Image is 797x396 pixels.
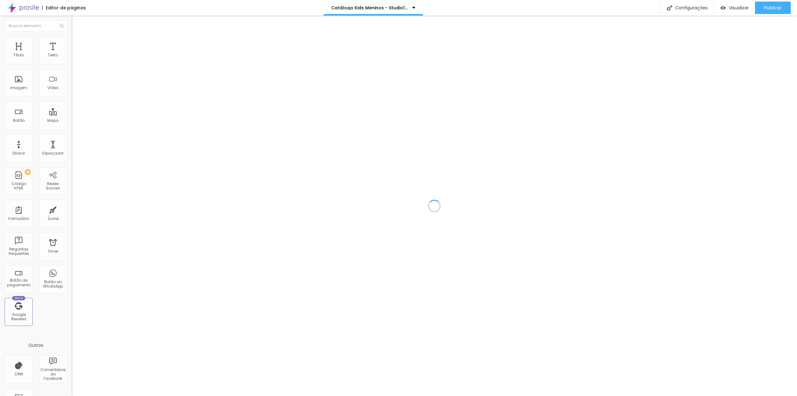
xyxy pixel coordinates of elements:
img: Icone [667,5,672,11]
div: Ícone [48,217,59,221]
div: Título [13,53,24,57]
div: Editor de páginas [42,6,86,10]
img: view-1.svg [720,5,726,11]
div: Mapa [47,118,59,123]
div: Vídeo [47,86,59,90]
div: Novo [12,296,26,300]
div: Botão do WhatsApp [40,280,65,289]
div: Botão [13,118,25,123]
div: Perguntas frequentes [6,247,31,256]
div: Comentários do Facebook [40,368,65,381]
div: Google Reviews [6,313,31,322]
button: Publicar [755,2,791,14]
div: Redes Sociais [40,182,65,191]
div: Botão de pagamento [6,278,31,287]
span: Visualizar [729,5,749,10]
div: CRM [14,372,23,376]
div: Imagem [10,86,27,90]
div: Espaçador [42,151,64,155]
div: Divisor [12,151,25,155]
div: Texto [48,53,58,57]
div: Formulário [8,217,29,221]
div: Código HTML [6,182,31,191]
button: Visualizar [714,2,755,14]
span: Publicar [764,5,781,10]
input: Buscar elemento [5,20,67,31]
img: Icone [60,24,64,28]
div: Timer [48,249,58,254]
p: Catálogo Kids Meninos - Studio16 Fotografia [331,6,408,10]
